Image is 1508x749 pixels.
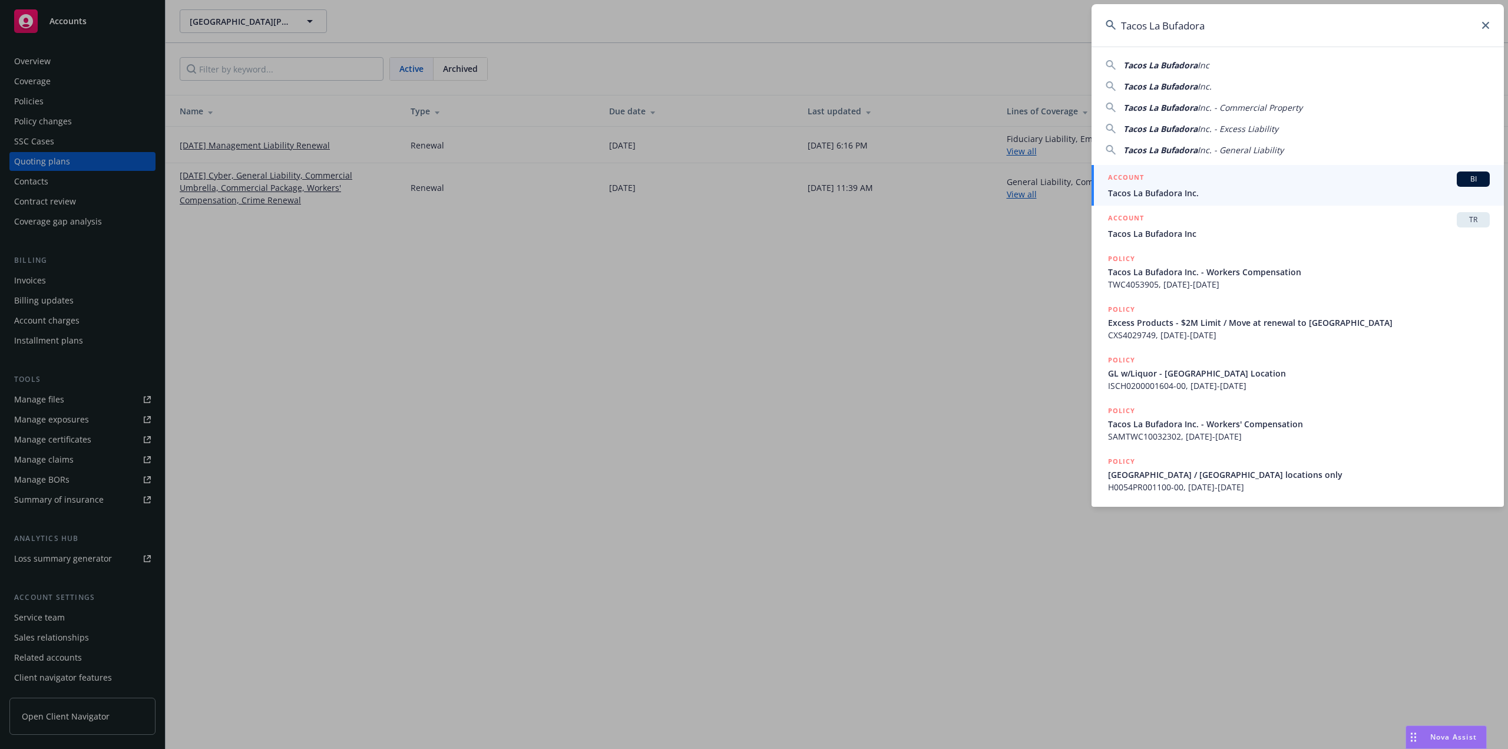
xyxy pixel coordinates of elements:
[1430,732,1477,742] span: Nova Assist
[1108,329,1490,341] span: CXS4029749, [DATE]-[DATE]
[1108,418,1490,430] span: Tacos La Bufadora Inc. - Workers' Compensation
[1461,174,1485,184] span: BI
[1108,227,1490,240] span: Tacos La Bufadora Inc
[1108,380,1490,392] span: ISCH0200001604-00, [DATE]-[DATE]
[1198,102,1302,113] span: Inc. - Commercial Property
[1108,278,1490,291] span: TWC4053905, [DATE]-[DATE]
[1108,456,1135,467] h5: POLICY
[1108,481,1490,493] span: H0054PR001100-00, [DATE]-[DATE]
[1092,297,1504,348] a: POLICYExcess Products - $2M Limit / Move at renewal to [GEOGRAPHIC_DATA]CXS4029749, [DATE]-[DATE]
[1406,725,1487,749] button: Nova Assist
[1092,206,1504,246] a: ACCOUNTTRTacos La Bufadora Inc
[1108,430,1490,443] span: SAMTWC10032302, [DATE]-[DATE]
[1108,367,1490,380] span: GL w/Liquor - [GEOGRAPHIC_DATA] Location
[1092,348,1504,398] a: POLICYGL w/Liquor - [GEOGRAPHIC_DATA] LocationISCH0200001604-00, [DATE]-[DATE]
[1108,171,1144,186] h5: ACCOUNT
[1108,187,1490,199] span: Tacos La Bufadora Inc.
[1123,144,1198,156] span: Tacos La Bufadora
[1108,316,1490,329] span: Excess Products - $2M Limit / Move at renewal to [GEOGRAPHIC_DATA]
[1108,253,1135,265] h5: POLICY
[1108,303,1135,315] h5: POLICY
[1406,726,1421,748] div: Drag to move
[1108,468,1490,481] span: [GEOGRAPHIC_DATA] / [GEOGRAPHIC_DATA] locations only
[1108,212,1144,226] h5: ACCOUNT
[1092,449,1504,500] a: POLICY[GEOGRAPHIC_DATA] / [GEOGRAPHIC_DATA] locations onlyH0054PR001100-00, [DATE]-[DATE]
[1198,144,1284,156] span: Inc. - General Liability
[1092,246,1504,297] a: POLICYTacos La Bufadora Inc. - Workers CompensationTWC4053905, [DATE]-[DATE]
[1198,81,1212,92] span: Inc.
[1123,102,1198,113] span: Tacos La Bufadora
[1198,60,1209,71] span: Inc
[1198,123,1278,134] span: Inc. - Excess Liability
[1123,81,1198,92] span: Tacos La Bufadora
[1092,165,1504,206] a: ACCOUNTBITacos La Bufadora Inc.
[1092,398,1504,449] a: POLICYTacos La Bufadora Inc. - Workers' CompensationSAMTWC10032302, [DATE]-[DATE]
[1108,405,1135,417] h5: POLICY
[1108,354,1135,366] h5: POLICY
[1108,266,1490,278] span: Tacos La Bufadora Inc. - Workers Compensation
[1461,215,1485,225] span: TR
[1123,123,1198,134] span: Tacos La Bufadora
[1092,4,1504,47] input: Search...
[1123,60,1198,71] span: Tacos La Bufadora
